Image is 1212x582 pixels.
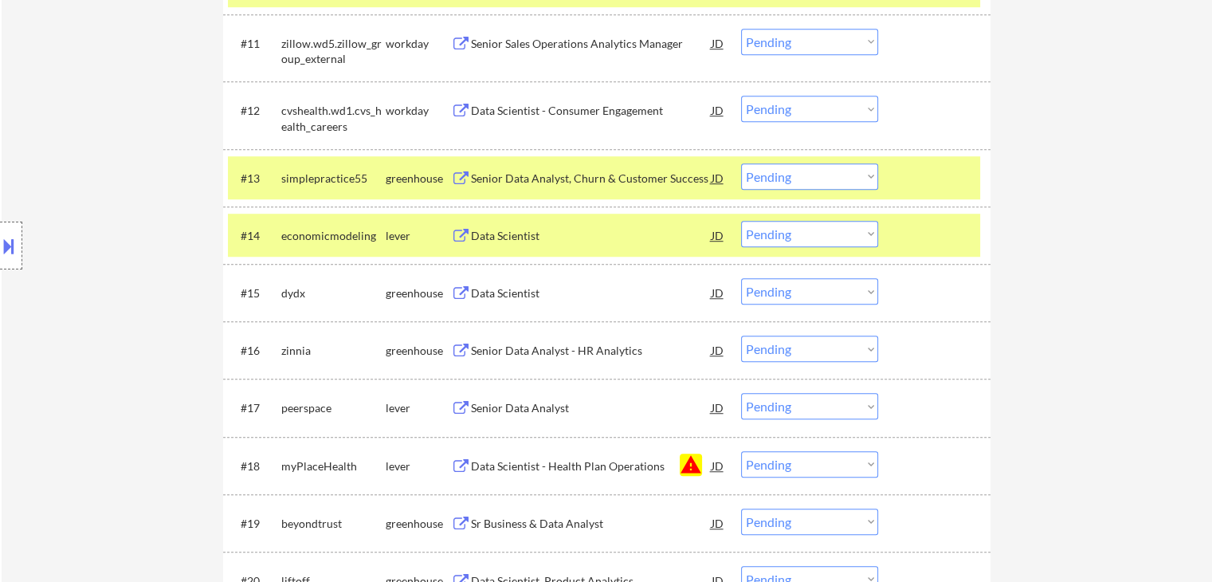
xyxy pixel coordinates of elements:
div: Senior Data Analyst - HR Analytics [471,343,712,359]
div: JD [710,509,726,537]
div: #19 [241,516,269,532]
div: JD [710,221,726,250]
div: greenhouse [386,516,451,532]
div: Senior Data Analyst, Churn & Customer Success [471,171,712,187]
div: #18 [241,458,269,474]
div: beyondtrust [281,516,386,532]
div: #11 [241,36,269,52]
div: Data Scientist - Consumer Engagement [471,103,712,119]
div: JD [710,96,726,124]
div: peerspace [281,400,386,416]
div: JD [710,163,726,192]
div: workday [386,103,451,119]
div: cvshealth.wd1.cvs_health_careers [281,103,386,134]
div: simplepractice55 [281,171,386,187]
div: economicmodeling [281,228,386,244]
div: Sr Business & Data Analyst [471,516,712,532]
button: warning [680,454,702,476]
div: zillow.wd5.zillow_group_external [281,36,386,67]
div: JD [710,451,726,480]
div: JD [710,29,726,57]
div: JD [710,393,726,422]
div: dydx [281,285,386,301]
div: lever [386,400,451,416]
div: lever [386,458,451,474]
div: Senior Data Analyst [471,400,712,416]
div: myPlaceHealth [281,458,386,474]
div: Data Scientist [471,285,712,301]
div: #17 [241,400,269,416]
div: greenhouse [386,285,451,301]
div: Senior Sales Operations Analytics Manager [471,36,712,52]
div: Data Scientist [471,228,712,244]
div: zinnia [281,343,386,359]
div: greenhouse [386,171,451,187]
div: workday [386,36,451,52]
div: lever [386,228,451,244]
div: Data Scientist - Health Plan Operations [471,458,712,474]
div: JD [710,336,726,364]
div: greenhouse [386,343,451,359]
div: JD [710,278,726,307]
